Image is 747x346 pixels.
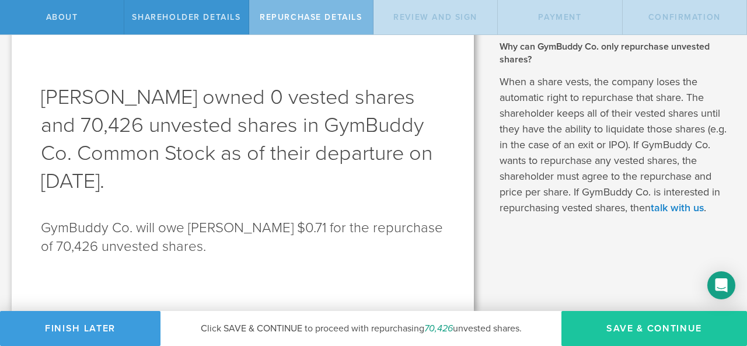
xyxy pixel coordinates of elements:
h2: Why can GymBuddy Co. only repurchase unvested shares? [500,40,729,67]
h1: [PERSON_NAME] owned 0 vested shares and 70,426 unvested shares in GymBuddy Co. Common Stock as of... [41,83,445,195]
div: Click SAVE & CONTINUE to proceed with repurchasing unvested shares. [160,311,561,346]
button: Save & Continue [561,311,747,346]
span: Shareholder Details [132,12,240,22]
span: Payment [538,12,581,22]
span: Confirmation [648,12,721,22]
div: Open Intercom Messenger [707,271,735,299]
span: About [46,12,78,22]
span: Repurchase Details [260,12,362,22]
p: When a share vests, the company loses the automatic right to repurchase that share. The sharehold... [500,74,729,216]
span: Review and Sign [393,12,477,22]
a: talk with us [651,201,704,214]
p: GymBuddy Co. will owe [PERSON_NAME] $0.71 for the repurchase of 70,426 unvested shares. [41,219,445,256]
em: 70,426 [424,323,453,334]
